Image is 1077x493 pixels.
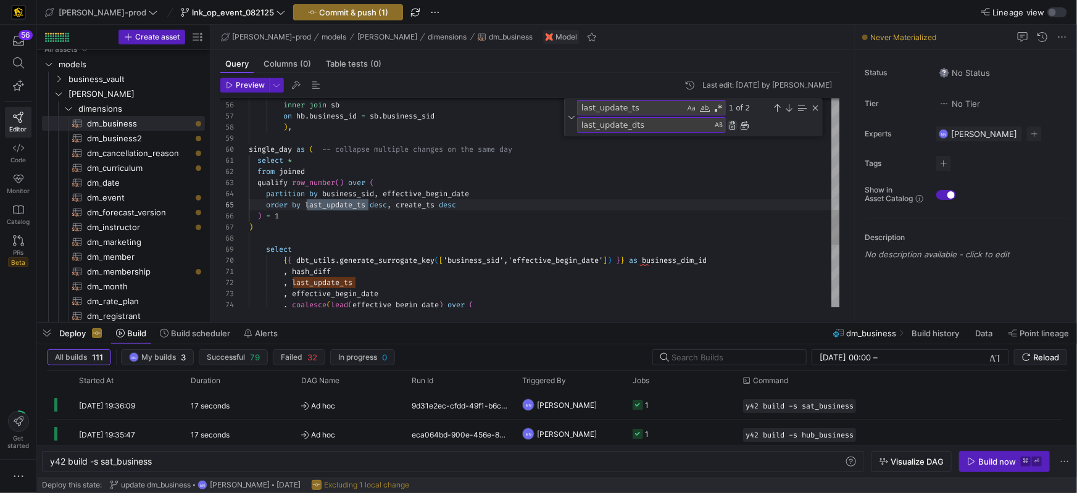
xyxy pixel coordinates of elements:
span: , [283,278,288,288]
div: Press SPACE to select this row. [42,279,205,294]
p: No description available - click to edit [865,249,1072,259]
div: MN [198,480,207,490]
div: Preserve Case (⌥⌘P) [712,119,725,131]
span: dm_member​​​​​​​​​​ [87,250,191,264]
button: dm_business [475,30,536,44]
a: https://storage.googleapis.com/y42-prod-data-exchange/images/uAsz27BndGEK0hZWDFeOjoxA7jCwgK9jE472... [5,2,31,23]
button: Preview [220,78,269,93]
span: generate_surrogate_key [339,255,435,265]
span: Build scheduler [171,328,230,338]
a: dm_business​​​​​​​​​​ [42,116,205,131]
div: Toggle Replace [566,98,577,136]
div: Press SPACE to select this row. [47,420,1062,449]
span: Create asset [135,33,180,41]
span: dm_cancellation_reason​​​​​​​​​​ [87,146,191,160]
button: Failed32 [273,349,325,365]
span: last_update_ts [292,278,352,288]
span: ) [439,300,443,310]
span: 0 [382,352,387,362]
div: 69 [220,244,234,255]
button: Build scheduler [154,323,236,344]
span: [PERSON_NAME] [537,391,597,420]
a: dm_event​​​​​​​​​​ [42,190,205,205]
span: effective_begin_date [383,189,469,199]
span: Reload [1033,352,1059,362]
span: [ [439,255,443,265]
span: dimensions [428,33,467,41]
span: [PERSON_NAME] [357,33,417,41]
span: , [387,200,391,210]
a: dm_curriculum​​​​​​​​​​ [42,160,205,175]
div: 59 [220,133,234,144]
a: dm_rate_plan​​​​​​​​​​ [42,294,205,309]
div: 56 [19,30,33,40]
button: Create asset [119,30,185,44]
span: order [266,200,288,210]
span: last_update_ts [305,200,365,210]
span: ) [339,178,344,188]
textarea: Replace [578,118,712,132]
span: Model [555,33,577,41]
span: desc [439,200,456,210]
span: . [378,111,383,121]
span: ( [335,178,339,188]
a: dm_marketing​​​​​​​​​​ [42,234,205,249]
span: Lineage view [992,7,1045,17]
button: All builds111 [47,349,111,365]
span: business_sid [322,189,374,199]
span: Catalog [7,218,30,225]
button: Data [970,323,1000,344]
span: 32 [307,352,317,362]
span: Duration [191,376,220,385]
span: } [616,255,620,265]
div: Press SPACE to select this row. [47,391,1062,420]
span: y42 build -s sat_business [50,456,152,466]
input: Search Builds [672,352,796,362]
button: [PERSON_NAME]-prod [218,30,314,44]
span: In progress [338,353,377,362]
span: Excluding 1 local change [324,481,409,489]
div: Press SPACE to select this row. [42,190,205,205]
span: Experts [865,130,926,138]
div: Last edit: [DATE] by [PERSON_NAME] [702,81,832,89]
span: Tier [865,99,926,108]
div: Replace All (⌘Enter) [739,120,749,130]
button: dimensions [425,30,470,44]
span: Visualize DAG [891,457,944,466]
span: Editor [10,125,27,133]
kbd: ⌘ [1021,457,1031,466]
input: End datetime [880,352,961,362]
span: Status [865,68,926,77]
span: effective_begin_date [352,300,439,310]
div: MN [522,428,534,440]
span: coalesce [292,300,326,310]
span: as [296,144,305,154]
a: Catalog [5,199,31,230]
button: 56 [5,30,31,52]
div: 65 [220,199,234,210]
span: inner [283,100,305,110]
span: , [288,122,292,132]
button: Build [110,323,152,344]
div: Match Case (⌥⌘C) [685,102,697,114]
span: PRs [13,249,23,256]
p: Description [865,233,1072,242]
button: update dm_businessMN[PERSON_NAME][DATE] [107,477,304,493]
span: dm_month​​​​​​​​​​ [87,280,191,294]
span: lnk_op_event_082125 [192,7,274,17]
div: Press SPACE to select this row. [42,116,205,131]
span: 79 [250,352,260,362]
div: 64 [220,188,234,199]
span: on [283,111,292,121]
span: ( [435,255,439,265]
span: single_day [249,144,292,154]
span: sb [331,100,339,110]
div: Press SPACE to select this row. [42,264,205,279]
div: Press SPACE to select this row. [42,86,205,101]
span: Jobs [633,376,649,385]
span: DAG Name [301,376,339,385]
div: Build now [978,457,1016,466]
a: dm_member​​​​​​​​​​ [42,249,205,264]
button: Successful79 [199,349,268,365]
a: dm_registrant​​​​​​​​​​ [42,309,205,323]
